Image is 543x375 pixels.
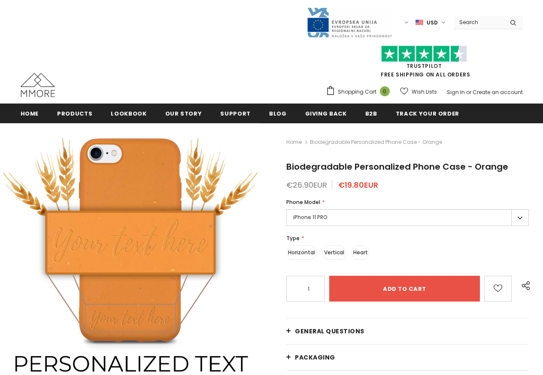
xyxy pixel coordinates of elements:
[21,110,39,118] span: Home
[286,161,508,173] span: Biodegradable Personalized Phone Case - Orange
[295,353,335,362] span: PACKAGING
[427,18,438,27] span: USD
[322,245,346,260] label: Vertical
[400,84,437,99] a: Wish Lists
[305,110,347,118] span: Giving back
[286,137,302,147] a: Home
[165,110,202,118] span: Our Story
[220,104,251,123] a: support
[406,62,442,70] a: Trustpilot
[305,104,347,123] a: Giving back
[21,104,39,123] a: Home
[326,49,523,78] span: FREE SHIPPING ON ALL ORDERS
[295,327,364,335] span: General Questions
[306,18,392,26] a: Javni Razpis
[329,276,480,302] input: Add to cart
[381,46,467,62] img: Trust Pilot Stars
[365,110,377,118] span: B2B
[454,16,504,28] input: Search Site
[338,180,378,190] span: €19.80EUR
[466,88,471,96] span: or
[380,86,390,96] span: 0
[286,345,529,370] a: PACKAGING
[269,104,287,123] a: Blog
[396,110,459,118] span: Track your order
[326,85,394,98] a: Shopping Cart 0
[473,88,523,96] a: Create an account
[447,88,465,96] a: Sign In
[111,110,146,118] span: Lookbook
[57,104,92,123] a: Products
[286,209,529,226] label: iPhone 11 PRO
[396,104,459,123] a: Track your order
[220,110,251,118] span: support
[310,137,442,147] span: Biodegradable Personalized Phone Case - Orange
[286,318,529,344] a: General Questions
[57,110,92,118] span: Products
[269,110,287,118] span: Blog
[286,235,300,242] span: Type
[306,7,392,38] img: Javni Razpis
[416,19,423,26] img: USD
[286,245,317,260] label: Horizontal
[111,104,146,123] a: Lookbook
[352,245,370,260] label: Heart
[286,198,320,206] span: Phone Model
[286,180,327,190] span: €26.90EUR
[338,88,376,96] span: Shopping Cart
[165,104,202,123] a: Our Story
[365,104,377,123] a: B2B
[412,88,437,96] span: Wish Lists
[21,73,55,97] img: MMORE Cases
